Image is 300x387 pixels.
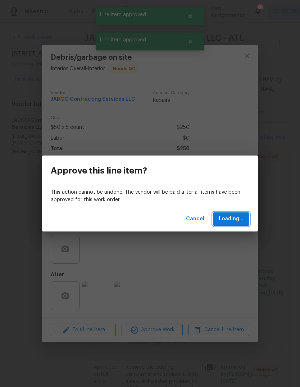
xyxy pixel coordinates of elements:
span: Cancel [186,215,204,224]
h3: Approve this line item? [51,166,147,176]
button: Loading... [213,212,249,226]
p: This action cannot be undone. The vendor will be paid after all items have been approved for this... [51,189,249,204]
button: Cancel [183,212,207,226]
span: Loading... [219,215,244,224]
